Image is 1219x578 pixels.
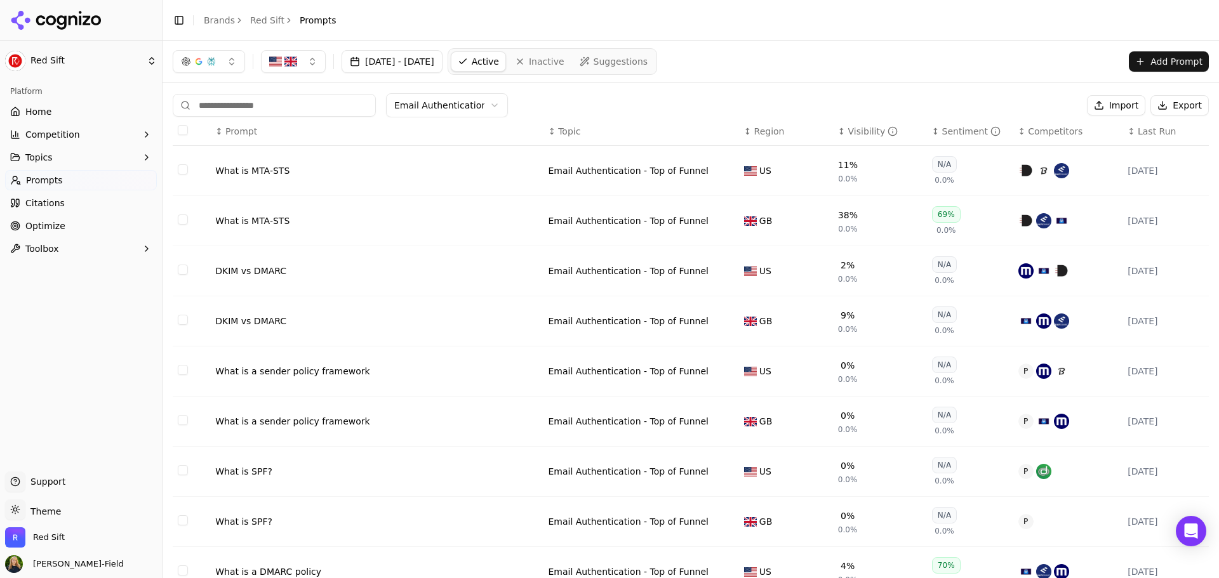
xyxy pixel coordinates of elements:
[215,125,538,138] div: ↕Prompt
[754,125,785,138] span: Region
[25,128,80,141] span: Competition
[1036,364,1051,379] img: mimecast
[178,565,188,575] button: Select row 9
[25,220,65,232] span: Optimize
[932,557,961,574] div: 70%
[838,159,858,171] div: 11%
[932,156,957,173] div: N/A
[1128,415,1204,428] div: [DATE]
[935,526,954,536] span: 0.0%
[1176,516,1206,546] div: Open Intercom Messenger
[204,14,336,27] nav: breadcrumb
[744,467,757,476] img: US flag
[178,315,188,325] button: Select row 4
[25,151,53,164] span: Topics
[269,55,282,68] img: US
[841,409,855,422] div: 0%
[1128,125,1204,138] div: ↕Last Run
[5,51,25,71] img: Red Sift
[1128,515,1204,528] div: [DATE]
[759,315,772,327] span: GB
[1054,263,1069,279] img: powerdmarc
[1018,464,1034,479] span: P
[838,374,858,384] span: 0.0%
[759,515,772,528] span: GB
[548,415,708,428] div: Email Authentication - Top of Funnel
[1018,163,1034,178] img: powerdmarc
[744,517,757,527] img: GB flag
[1087,95,1145,115] button: Import
[1036,263,1051,279] img: valimail
[548,125,733,138] div: ↕Topic
[25,475,65,488] span: Support
[1128,164,1204,177] div: [DATE]
[215,315,538,327] div: DKIM vs DMARC
[935,325,954,336] span: 0.0%
[932,507,957,523] div: N/A
[935,426,954,436] span: 0.0%
[932,306,957,323] div: N/A
[1018,364,1034,379] span: P
[1129,51,1209,72] button: Add Prompt
[548,365,708,378] div: Email Authentication - Top of Funnel
[744,417,757,426] img: GB flag
[215,515,538,528] a: What is SPF?
[215,415,538,428] div: What is a sender policy framework
[935,275,954,286] span: 0.0%
[935,376,954,386] span: 0.0%
[284,55,297,68] img: GB
[759,365,771,378] span: US
[744,216,757,226] img: GB flag
[215,365,538,378] a: What is a sender policy framework
[927,117,1013,146] th: sentiment
[548,164,708,177] div: Email Authentication - Top of Funnel
[25,197,65,209] span: Citations
[932,357,957,373] div: N/A
[5,124,157,145] button: Competition
[225,125,257,138] span: Prompt
[548,214,708,227] a: Email Authentication - Top of Funnel
[210,117,543,146] th: Prompt
[28,558,124,570] span: [PERSON_NAME]-Field
[215,164,538,177] a: What is MTA-STS
[1128,265,1204,277] div: [DATE]
[838,525,858,535] span: 0.0%
[178,515,188,525] button: Select row 8
[1128,465,1204,478] div: [DATE]
[451,51,506,72] a: Active
[215,265,538,277] a: DKIM vs DMARC
[1122,117,1209,146] th: Last Run
[841,459,855,472] div: 0%
[759,465,771,478] span: US
[26,174,63,187] span: Prompts
[759,265,771,277] span: US
[1018,213,1034,228] img: powerdmarc
[548,465,708,478] a: Email Authentication - Top of Funnel
[942,125,1001,138] div: Sentiment
[573,51,655,72] a: Suggestions
[300,14,336,27] span: Prompts
[178,365,188,375] button: Select row 5
[5,81,157,102] div: Platform
[1028,125,1082,138] span: Competitors
[759,214,772,227] span: GB
[932,407,957,423] div: N/A
[1128,214,1204,227] div: [DATE]
[215,565,538,578] a: What is a DMARC policy
[1036,414,1051,429] img: valimail
[1018,125,1118,138] div: ↕Competitors
[1054,313,1069,329] img: easydmarc
[838,209,858,221] div: 38%
[744,567,757,577] img: US flag
[932,457,957,473] div: N/A
[744,367,757,376] img: US flag
[5,527,65,548] button: Open organization switcher
[215,214,538,227] a: What is MTA-STS
[1036,313,1051,329] img: mimecast
[838,274,858,284] span: 0.0%
[932,206,961,223] div: 69%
